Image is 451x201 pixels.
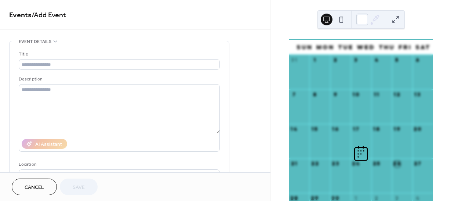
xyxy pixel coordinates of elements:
[19,75,218,83] div: Description
[377,40,397,55] div: Thu
[414,40,432,55] div: Sat
[312,57,318,64] div: 1
[394,126,400,133] div: 19
[332,126,339,133] div: 16
[353,161,359,167] div: 24
[374,126,380,133] div: 18
[19,50,218,58] div: Title
[312,92,318,98] div: 8
[394,57,400,64] div: 5
[332,161,339,167] div: 23
[394,161,400,167] div: 26
[415,161,421,167] div: 27
[312,126,318,133] div: 15
[415,126,421,133] div: 20
[25,184,44,191] span: Cancel
[374,161,380,167] div: 25
[415,92,421,98] div: 13
[19,38,51,46] span: Event details
[291,161,298,167] div: 21
[32,8,66,22] span: / Add Event
[374,57,380,64] div: 4
[332,57,339,64] div: 2
[291,92,298,98] div: 7
[9,8,32,22] a: Events
[394,92,400,98] div: 12
[415,57,421,64] div: 6
[295,40,314,55] div: Sun
[353,57,359,64] div: 3
[397,40,414,55] div: Fri
[19,161,218,168] div: Location
[314,40,336,55] div: Mon
[374,92,380,98] div: 11
[332,92,339,98] div: 9
[312,161,318,167] div: 22
[353,126,359,133] div: 17
[355,40,377,55] div: Wed
[353,92,359,98] div: 10
[336,40,355,55] div: Tue
[12,179,57,195] button: Cancel
[291,57,298,64] div: 31
[291,126,298,133] div: 14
